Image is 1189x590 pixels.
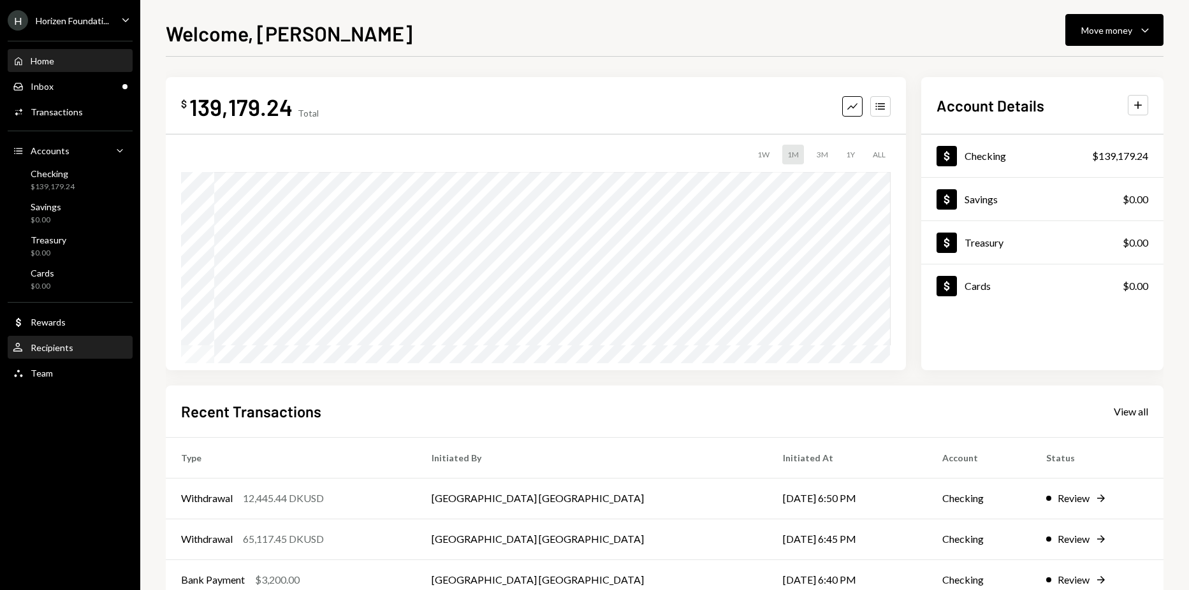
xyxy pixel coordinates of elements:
[1081,24,1132,37] div: Move money
[1123,235,1148,250] div: $0.00
[31,234,66,245] div: Treasury
[166,437,416,478] th: Type
[768,478,927,519] td: [DATE] 6:50 PM
[8,231,133,261] a: Treasury$0.00
[31,317,66,327] div: Rewards
[1092,148,1148,164] div: $139,179.24
[965,193,998,205] div: Savings
[181,491,233,506] div: Withdrawal
[416,478,768,519] td: [GEOGRAPHIC_DATA] [GEOGRAPHIC_DATA]
[31,81,54,92] div: Inbox
[8,10,28,31] div: H
[166,20,412,46] h1: Welcome, [PERSON_NAME]
[31,342,73,353] div: Recipients
[416,519,768,559] td: [GEOGRAPHIC_DATA] [GEOGRAPHIC_DATA]
[181,572,245,587] div: Bank Payment
[8,75,133,97] a: Inbox
[782,145,804,164] div: 1M
[965,236,1003,248] div: Treasury
[243,491,324,506] div: 12,445.44 DKUSD
[921,221,1163,264] a: Treasury$0.00
[181,97,187,110] div: $
[1058,491,1090,506] div: Review
[1031,437,1163,478] th: Status
[31,55,54,66] div: Home
[255,572,300,587] div: $3,200.00
[937,95,1044,116] h2: Account Details
[8,198,133,228] a: Savings$0.00
[1058,572,1090,587] div: Review
[921,134,1163,177] a: Checking$139,179.24
[298,108,319,119] div: Total
[8,49,133,72] a: Home
[921,178,1163,220] a: Savings$0.00
[921,264,1163,307] a: Cards$0.00
[243,531,324,547] div: 65,117.45 DKUSD
[31,248,66,259] div: $0.00
[965,280,991,292] div: Cards
[927,478,1031,519] td: Checking
[8,139,133,162] a: Accounts
[752,145,775,164] div: 1W
[8,100,133,123] a: Transactions
[927,437,1031,478] th: Account
[8,164,133,195] a: Checking$139,179.24
[31,201,61,212] div: Savings
[1123,192,1148,207] div: $0.00
[31,182,75,192] div: $139,179.24
[8,361,133,384] a: Team
[189,92,293,121] div: 139,179.24
[927,519,1031,559] td: Checking
[868,145,891,164] div: ALL
[31,281,54,292] div: $0.00
[8,310,133,333] a: Rewards
[812,145,833,164] div: 3M
[768,519,927,559] td: [DATE] 6:45 PM
[31,145,69,156] div: Accounts
[31,268,54,278] div: Cards
[8,336,133,359] a: Recipients
[768,437,927,478] th: Initiated At
[1114,404,1148,418] a: View all
[965,150,1006,162] div: Checking
[31,368,53,378] div: Team
[36,15,109,26] div: Horizen Foundati...
[31,215,61,226] div: $0.00
[181,531,233,547] div: Withdrawal
[1058,531,1090,547] div: Review
[31,106,83,117] div: Transactions
[8,264,133,294] a: Cards$0.00
[1114,405,1148,418] div: View all
[31,168,75,179] div: Checking
[1065,14,1163,46] button: Move money
[841,145,860,164] div: 1Y
[416,437,768,478] th: Initiated By
[181,401,321,422] h2: Recent Transactions
[1123,278,1148,294] div: $0.00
